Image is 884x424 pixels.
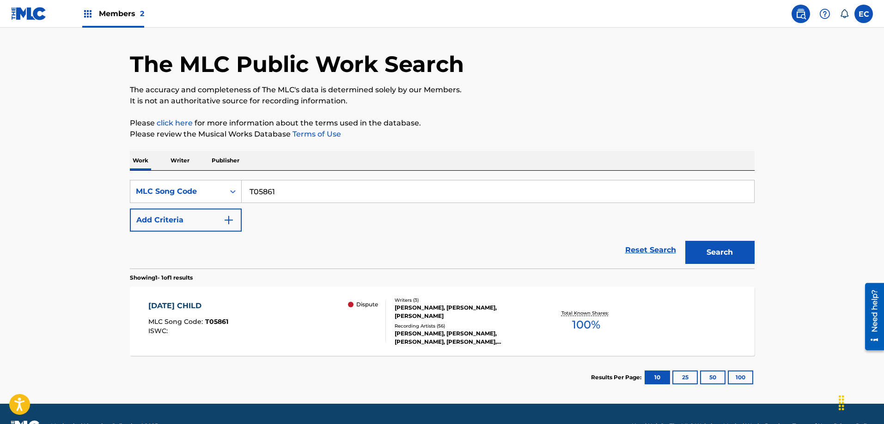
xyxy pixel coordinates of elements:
button: 25 [672,370,698,384]
span: 2 [140,9,144,18]
div: Notifications [840,9,849,18]
div: Recording Artists ( 56 ) [395,322,534,329]
button: 50 [700,370,725,384]
p: Work [130,151,151,170]
p: Please review the Musical Works Database [130,129,755,140]
p: Writer [168,151,192,170]
p: Total Known Shares: [561,310,611,317]
img: MLC Logo [11,7,47,20]
p: It is not an authoritative source for recording information. [130,96,755,107]
a: Terms of Use [291,130,341,138]
p: Please for more information about the terms used in the database. [130,118,755,129]
div: Writers ( 3 ) [395,297,534,304]
iframe: Resource Center [858,280,884,354]
a: Reset Search [621,240,681,260]
img: Top Rightsholders [82,8,93,19]
span: Members [99,8,144,19]
button: 10 [645,370,670,384]
p: Results Per Page: [591,373,644,382]
form: Search Form [130,180,755,269]
img: search [795,8,806,19]
span: MLC Song Code : [148,317,205,326]
button: Add Criteria [130,209,242,232]
div: MLC Song Code [136,186,219,197]
p: Showing 1 - 1 of 1 results [130,274,193,282]
div: [DATE] CHILD [148,300,228,311]
iframe: Chat Widget [838,380,884,424]
div: [PERSON_NAME], [PERSON_NAME], [PERSON_NAME], [PERSON_NAME], [PERSON_NAME] [395,329,534,346]
p: Publisher [209,151,242,170]
a: click here [157,119,193,127]
p: The accuracy and completeness of The MLC's data is determined solely by our Members. [130,84,755,96]
button: 100 [728,370,753,384]
span: ISWC : [148,327,170,335]
span: 100 % [572,317,600,333]
div: Help [816,5,834,23]
p: Dispute [356,300,378,309]
span: T05861 [205,317,228,326]
a: [DATE] CHILDMLC Song Code:T05861ISWC: DisputeWriters (3)[PERSON_NAME], [PERSON_NAME], [PERSON_NAM... [130,287,755,356]
div: [PERSON_NAME], [PERSON_NAME], [PERSON_NAME] [395,304,534,320]
button: Search [685,241,755,264]
h1: The MLC Public Work Search [130,50,464,78]
img: help [819,8,830,19]
img: 9d2ae6d4665cec9f34b9.svg [223,215,234,226]
a: Public Search [792,5,810,23]
div: Drag [834,389,849,417]
div: User Menu [854,5,873,23]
